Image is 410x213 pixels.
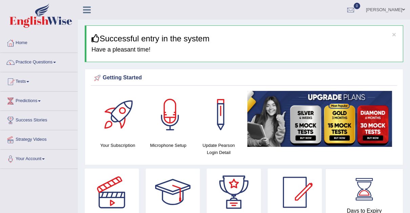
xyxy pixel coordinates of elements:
[0,92,78,109] a: Predictions
[247,91,392,147] img: small5.jpg
[91,46,398,53] h4: Have a pleasant time!
[93,73,395,83] div: Getting Started
[96,142,140,149] h4: Your Subscription
[0,111,78,128] a: Success Stories
[146,142,190,149] h4: Microphone Setup
[0,72,78,89] a: Tests
[197,142,241,156] h4: Update Pearson Login Detail
[0,53,78,70] a: Practice Questions
[0,34,78,51] a: Home
[91,34,398,43] h3: Successful entry in the system
[354,3,361,9] span: 0
[0,150,78,167] a: Your Account
[0,130,78,147] a: Strategy Videos
[392,31,396,38] button: ×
